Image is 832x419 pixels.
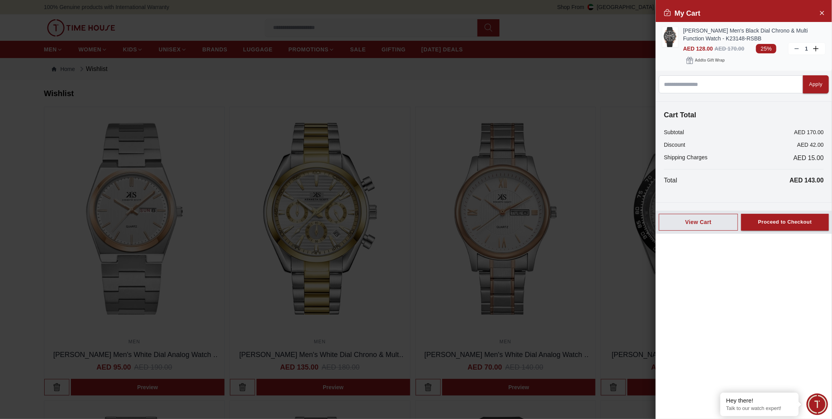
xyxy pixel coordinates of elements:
[803,45,810,53] p: 1
[683,27,826,42] a: [PERSON_NAME] Men's Black Dial Chrono & Multi Function Watch - K23148-RSBB
[695,56,725,64] span: Add to Gift Wrap
[807,393,828,415] div: Chat Widget
[794,128,824,136] p: AED 170.00
[664,8,700,19] h2: My Cart
[790,176,824,185] p: AED 143.00
[816,6,828,19] button: Close Account
[794,153,824,163] span: AED 15.00
[809,80,823,89] div: Apply
[664,141,685,149] p: Discount
[666,218,731,226] div: View Cart
[683,55,728,66] button: Addto Gift Wrap
[714,46,744,52] span: AED 170.00
[756,44,776,53] span: 25%
[664,128,684,136] p: Subtotal
[797,141,824,149] p: AED 42.00
[664,109,824,120] h4: Cart Total
[664,153,707,163] p: Shipping Charges
[741,214,829,231] button: Proceed to Checkout
[662,27,678,47] img: ...
[726,397,793,404] div: Hey there!
[726,405,793,412] p: Talk to our watch expert!
[659,214,738,231] button: View Cart
[683,46,713,52] span: AED 128.00
[664,176,677,185] p: Total
[803,75,829,93] button: Apply
[758,218,812,227] div: Proceed to Checkout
